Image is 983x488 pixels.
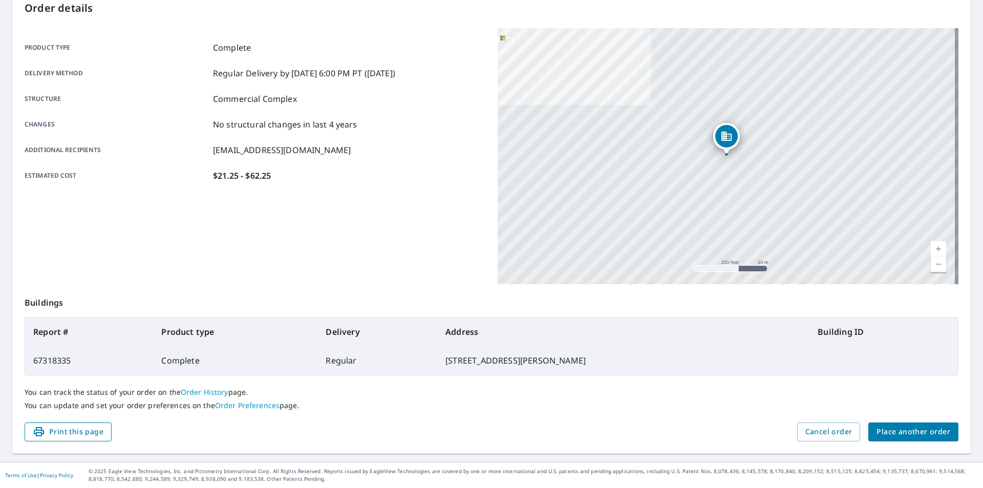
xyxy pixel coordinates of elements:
a: Order Preferences [215,400,280,410]
p: [EMAIL_ADDRESS][DOMAIN_NAME] [213,144,351,156]
a: Privacy Policy [40,472,73,479]
p: Estimated cost [25,169,209,182]
td: [STREET_ADDRESS][PERSON_NAME] [437,346,809,375]
p: Commercial Complex [213,93,297,105]
a: Order History [181,387,228,397]
th: Product type [153,317,317,346]
td: Regular [317,346,437,375]
button: Place another order [868,422,958,441]
p: $21.25 - $62.25 [213,169,271,182]
p: Product type [25,41,209,54]
p: Additional recipients [25,144,209,156]
p: You can track the status of your order on the page. [25,388,958,397]
td: Complete [153,346,317,375]
span: Cancel order [805,426,852,438]
p: You can update and set your order preferences on the page. [25,401,958,410]
p: Complete [213,41,251,54]
p: Changes [25,118,209,131]
a: Current Level 17, Zoom Out [931,257,946,272]
p: Order details [25,1,958,16]
div: Dropped pin, building 1, Commercial property, 99 Blueberry Hill Rd Woburn, MA 01801 [713,123,740,155]
p: No structural changes in last 4 years [213,118,357,131]
th: Delivery [317,317,437,346]
p: | [5,472,73,478]
p: Delivery method [25,67,209,79]
a: Current Level 17, Zoom In [931,241,946,257]
th: Building ID [809,317,958,346]
p: © 2025 Eagle View Technologies, Inc. and Pictometry International Corp. All Rights Reserved. Repo... [89,468,978,483]
span: Place another order [877,426,950,438]
td: 67318335 [25,346,153,375]
a: Terms of Use [5,472,37,479]
th: Address [437,317,809,346]
p: Buildings [25,284,958,317]
button: Cancel order [797,422,861,441]
p: Regular Delivery by [DATE] 6:00 PM PT ([DATE]) [213,67,395,79]
button: Print this page [25,422,112,441]
span: Print this page [33,426,103,438]
th: Report # [25,317,153,346]
p: Structure [25,93,209,105]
